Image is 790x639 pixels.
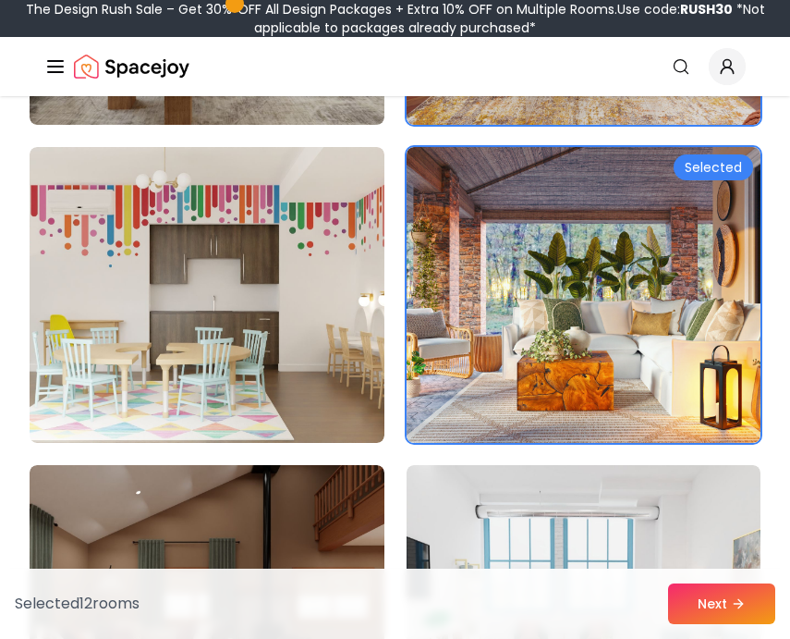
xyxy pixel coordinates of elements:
[407,147,761,443] img: Room room-72
[15,593,140,615] p: Selected 12 room s
[44,37,746,96] nav: Global
[30,147,384,443] img: Room room-71
[74,48,189,85] a: Spacejoy
[668,584,775,624] button: Next
[674,154,753,180] div: Selected
[74,48,189,85] img: Spacejoy Logo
